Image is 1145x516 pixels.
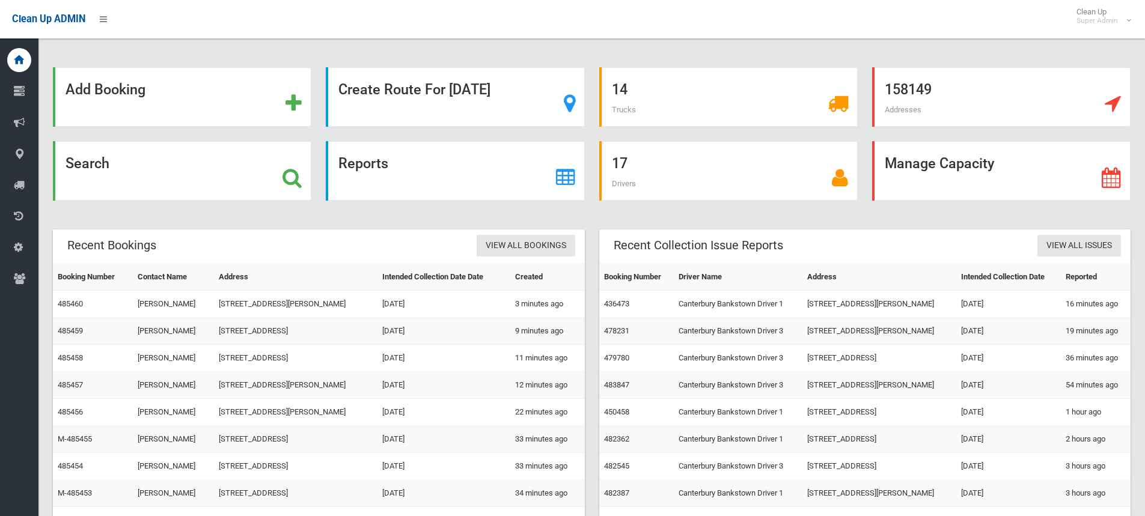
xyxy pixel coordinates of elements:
td: [DATE] [377,426,510,453]
td: 16 minutes ago [1061,291,1131,318]
td: [STREET_ADDRESS] [802,345,956,372]
td: 9 minutes ago [510,318,585,345]
td: [DATE] [956,399,1061,426]
strong: Create Route For [DATE] [338,81,490,98]
td: [PERSON_NAME] [133,345,213,372]
td: 2 hours ago [1061,426,1131,453]
td: 11 minutes ago [510,345,585,372]
a: View All Issues [1037,235,1121,257]
a: View All Bookings [477,235,575,257]
a: 450458 [604,407,629,416]
td: 33 minutes ago [510,453,585,480]
a: 485458 [58,353,83,362]
td: [STREET_ADDRESS][PERSON_NAME] [214,291,377,318]
th: Booking Number [53,264,133,291]
a: Manage Capacity [872,141,1131,201]
td: [DATE] [377,291,510,318]
td: [PERSON_NAME] [133,399,213,426]
td: [STREET_ADDRESS][PERSON_NAME] [802,318,956,345]
td: [STREET_ADDRESS] [214,318,377,345]
a: 483847 [604,380,629,389]
a: 485456 [58,407,83,416]
td: [STREET_ADDRESS] [214,480,377,507]
strong: Add Booking [66,81,145,98]
td: [PERSON_NAME] [133,453,213,480]
td: [DATE] [956,480,1061,507]
td: [PERSON_NAME] [133,480,213,507]
span: Addresses [885,105,921,114]
td: [DATE] [377,480,510,507]
td: [DATE] [956,372,1061,399]
td: [PERSON_NAME] [133,372,213,399]
td: [PERSON_NAME] [133,426,213,453]
td: 34 minutes ago [510,480,585,507]
a: 436473 [604,299,629,308]
td: 36 minutes ago [1061,345,1131,372]
td: [STREET_ADDRESS] [802,426,956,453]
span: Clean Up ADMIN [12,13,85,25]
strong: 17 [612,155,627,172]
td: [DATE] [956,453,1061,480]
a: 158149 Addresses [872,67,1131,127]
td: [STREET_ADDRESS] [802,453,956,480]
strong: Search [66,155,109,172]
td: [DATE] [377,345,510,372]
td: Canterbury Bankstown Driver 1 [674,426,802,453]
td: [STREET_ADDRESS][PERSON_NAME] [214,399,377,426]
td: Canterbury Bankstown Driver 3 [674,372,802,399]
th: Address [802,264,956,291]
td: Canterbury Bankstown Driver 3 [674,453,802,480]
strong: 158149 [885,81,932,98]
a: 482545 [604,461,629,470]
td: 19 minutes ago [1061,318,1131,345]
td: [DATE] [956,345,1061,372]
a: 479780 [604,353,629,362]
td: [PERSON_NAME] [133,318,213,345]
a: 14 Trucks [599,67,858,127]
th: Reported [1061,264,1131,291]
td: 54 minutes ago [1061,372,1131,399]
a: 482362 [604,434,629,443]
th: Driver Name [674,264,802,291]
a: Search [53,141,311,201]
span: Drivers [612,179,636,188]
td: Canterbury Bankstown Driver 1 [674,399,802,426]
td: 33 minutes ago [510,426,585,453]
a: Create Route For [DATE] [326,67,584,127]
a: 17 Drivers [599,141,858,201]
td: 1 hour ago [1061,399,1131,426]
a: 482387 [604,488,629,497]
th: Address [214,264,377,291]
td: [STREET_ADDRESS] [214,426,377,453]
td: Canterbury Bankstown Driver 1 [674,291,802,318]
td: [STREET_ADDRESS][PERSON_NAME] [802,291,956,318]
td: [STREET_ADDRESS] [214,453,377,480]
td: [STREET_ADDRESS] [802,399,956,426]
a: 485454 [58,461,83,470]
a: 485457 [58,380,83,389]
td: [DATE] [377,372,510,399]
th: Booking Number [599,264,674,291]
strong: 14 [612,81,627,98]
td: 3 hours ago [1061,480,1131,507]
td: 3 minutes ago [510,291,585,318]
td: [STREET_ADDRESS][PERSON_NAME] [214,372,377,399]
a: Add Booking [53,67,311,127]
header: Recent Bookings [53,234,171,257]
a: Reports [326,141,584,201]
td: [DATE] [956,318,1061,345]
td: Canterbury Bankstown Driver 3 [674,318,802,345]
a: 485460 [58,299,83,308]
th: Created [510,264,585,291]
a: 485459 [58,326,83,335]
th: Contact Name [133,264,213,291]
th: Intended Collection Date [956,264,1061,291]
span: Trucks [612,105,636,114]
th: Intended Collection Date Date [377,264,510,291]
a: M-485453 [58,488,92,497]
strong: Manage Capacity [885,155,994,172]
td: 22 minutes ago [510,399,585,426]
td: [DATE] [377,453,510,480]
td: [DATE] [377,318,510,345]
td: Canterbury Bankstown Driver 1 [674,480,802,507]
